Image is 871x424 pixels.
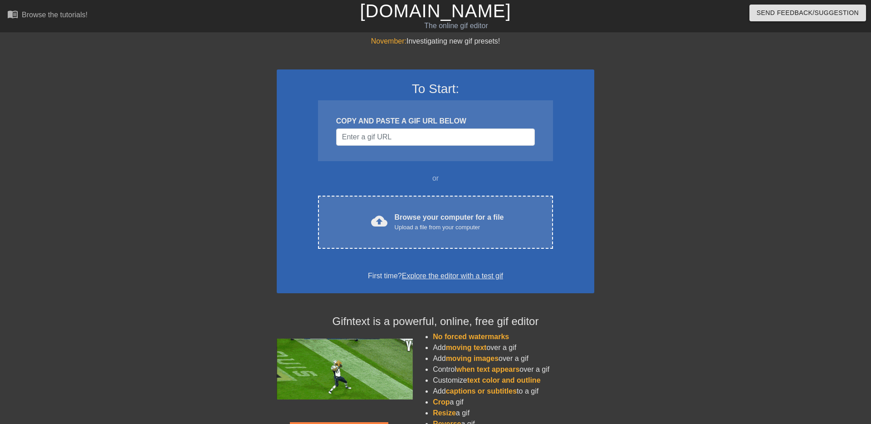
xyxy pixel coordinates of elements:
[336,128,535,146] input: Username
[395,223,504,232] div: Upload a file from your computer
[757,7,859,19] span: Send Feedback/Suggestion
[433,397,594,408] li: a gif
[7,9,88,23] a: Browse the tutorials!
[433,364,594,375] li: Control over a gif
[446,387,517,395] span: captions or subtitles
[371,213,387,229] span: cloud_upload
[277,315,594,328] h4: Gifntext is a powerful, online, free gif editor
[446,344,487,351] span: moving text
[289,81,582,97] h3: To Start:
[295,20,617,31] div: The online gif editor
[289,271,582,281] div: First time?
[395,212,504,232] div: Browse your computer for a file
[433,375,594,386] li: Customize
[336,116,535,127] div: COPY AND PASTE A GIF URL BELOW
[300,173,571,184] div: or
[371,37,406,45] span: November:
[22,11,88,19] div: Browse the tutorials!
[433,408,594,419] li: a gif
[433,386,594,397] li: Add to a gif
[433,353,594,364] li: Add over a gif
[467,376,541,384] span: text color and outline
[433,342,594,353] li: Add over a gif
[360,1,511,21] a: [DOMAIN_NAME]
[277,36,594,47] div: Investigating new gif presets!
[7,9,18,20] span: menu_book
[749,5,866,21] button: Send Feedback/Suggestion
[433,333,509,340] span: No forced watermarks
[456,365,520,373] span: when text appears
[402,272,503,280] a: Explore the editor with a test gif
[433,398,450,406] span: Crop
[446,355,499,362] span: moving images
[433,409,456,417] span: Resize
[277,339,413,399] img: football_small.gif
